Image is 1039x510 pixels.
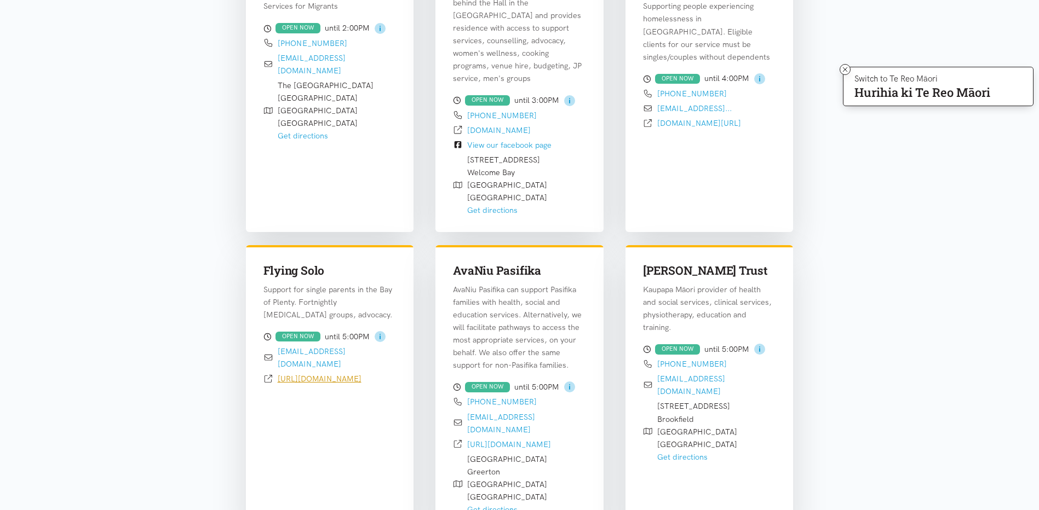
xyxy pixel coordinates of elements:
[278,374,361,384] a: [URL][DOMAIN_NAME]
[263,21,397,34] div: until 2:00PM
[657,374,725,396] a: [EMAIL_ADDRESS][DOMAIN_NAME]
[657,118,741,128] a: [DOMAIN_NAME][URL]
[275,23,320,33] div: OPEN NOW
[655,74,700,84] div: OPEN NOW
[263,283,397,321] p: Support for single parents in the Bay of Plenty. Fortnightly [MEDICAL_DATA] groups, advocacy.
[643,263,776,279] h3: [PERSON_NAME] Trust
[467,205,518,215] a: Get directions
[465,382,510,392] div: OPEN NOW
[467,439,551,449] a: [URL][DOMAIN_NAME]
[854,76,990,82] p: Switch to Te Reo Māori
[263,330,397,343] div: until 5:00PM
[278,53,346,76] a: [EMAIL_ADDRESS][DOMAIN_NAME]
[655,344,700,355] div: OPEN NOW
[453,380,586,393] div: until 5:00PM
[657,400,737,463] div: [STREET_ADDRESS] Brookfield [GEOGRAPHIC_DATA] [GEOGRAPHIC_DATA]
[467,125,531,135] a: [DOMAIN_NAME]
[657,103,732,113] a: [EMAIL_ADDRESS]...
[467,397,537,407] a: [PHONE_NUMBER]
[263,263,397,279] h3: Flying Solo
[643,72,776,85] div: until 4:00PM
[278,38,347,48] a: [PHONE_NUMBER]
[278,131,328,141] a: Get directions
[275,332,320,342] div: OPEN NOW
[643,343,776,356] div: until 5:00PM
[278,346,346,369] a: [EMAIL_ADDRESS][DOMAIN_NAME]
[465,95,510,106] div: OPEN NOW
[453,94,586,107] div: until 3:00PM
[657,89,727,98] a: [PHONE_NUMBER]
[657,452,708,462] a: Get directions
[453,283,586,372] p: AvaNiu Pasifika can support Pasifika families with health, social and education services. Alterna...
[453,263,586,279] h3: AvaNiu Pasifika
[643,283,776,334] p: Kaupapa Māori provider of health and social services, clinical services, physiotherapy, education...
[467,412,535,434] a: [EMAIL_ADDRESS][DOMAIN_NAME]
[854,88,990,97] p: Hurihia ki Te Reo Māori
[657,359,727,369] a: [PHONE_NUMBER]
[467,154,547,217] div: [STREET_ADDRESS] Welcome Bay [GEOGRAPHIC_DATA] [GEOGRAPHIC_DATA]
[467,111,537,120] a: [PHONE_NUMBER]
[467,140,552,150] a: View our facebook page
[278,79,374,142] div: The [GEOGRAPHIC_DATA] [GEOGRAPHIC_DATA] [GEOGRAPHIC_DATA] [GEOGRAPHIC_DATA]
